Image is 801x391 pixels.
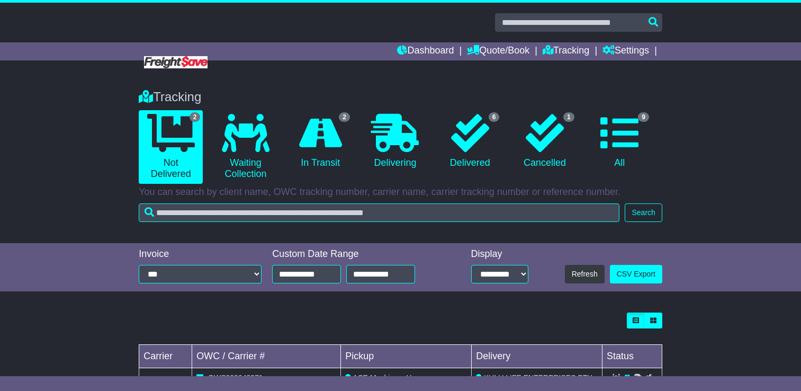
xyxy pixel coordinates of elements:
[543,42,589,60] a: Tracking
[289,110,353,173] a: 2 In Transit
[144,56,208,68] img: Freight Save
[208,374,263,382] span: OWS000643971
[588,110,652,173] a: 9 All
[139,345,192,368] td: Carrier
[472,345,602,368] td: Delivery
[471,248,528,260] div: Display
[353,374,428,382] span: ACE Machinery House
[467,42,529,60] a: Quote/Book
[341,345,472,368] td: Pickup
[638,112,649,122] span: 9
[363,110,427,173] a: Delivering
[489,112,500,122] span: 6
[190,112,201,122] span: 2
[602,42,649,60] a: Settings
[339,112,350,122] span: 2
[438,110,502,173] a: 6 Delivered
[272,248,439,260] div: Custom Date Range
[625,203,662,222] button: Search
[565,265,605,283] button: Refresh
[139,186,662,198] p: You can search by client name, OWC tracking number, carrier name, carrier tracking number or refe...
[512,110,577,173] a: 1 Cancelled
[397,42,454,60] a: Dashboard
[563,112,574,122] span: 1
[213,110,277,184] a: Waiting Collection
[602,345,662,368] td: Status
[139,248,262,260] div: Invoice
[610,265,662,283] a: CSV Export
[192,345,341,368] td: OWC / Carrier #
[133,90,668,105] div: Tracking
[139,110,203,184] a: 2 Not Delivered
